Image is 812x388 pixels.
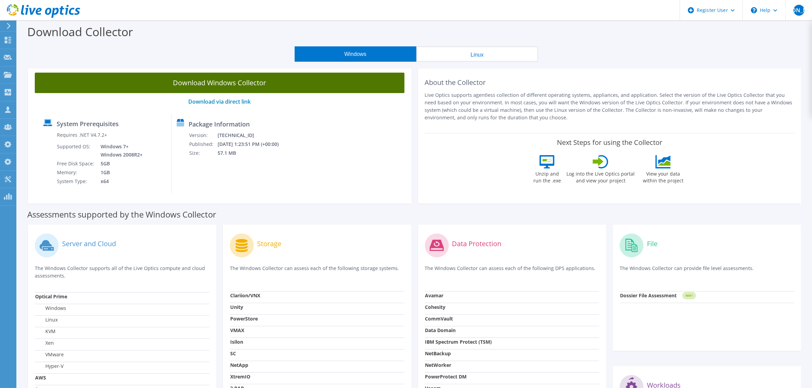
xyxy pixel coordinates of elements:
strong: Data Domain [425,327,456,333]
p: The Windows Collector can assess each of the following storage systems. [230,265,404,279]
label: KVM [35,328,56,335]
strong: AWS [35,374,46,381]
label: Download Collector [27,24,133,40]
label: Log into the Live Optics portal and view your project [566,168,635,184]
tspan: NEW! [686,294,693,298]
strong: VMAX [230,327,244,333]
td: 57.1 MB [217,149,288,158]
label: Hyper-V [35,363,63,370]
td: Version: [189,131,217,140]
td: Memory: [57,168,95,177]
label: Storage [257,240,281,247]
button: Windows [295,46,416,62]
label: Data Protection [452,240,502,247]
strong: Optical Prime [35,293,67,300]
strong: Cohesity [425,304,446,310]
strong: Dossier File Assessment [620,292,677,299]
td: Free Disk Space: [57,159,95,168]
td: 1GB [95,168,144,177]
td: 5GB [95,159,144,168]
label: Assessments supported by the Windows Collector [27,211,216,218]
strong: CommVault [425,315,453,322]
label: Windows [35,305,66,312]
td: Published: [189,140,217,149]
td: [DATE] 1:23:51 PM (+00:00) [217,140,288,149]
label: System Prerequisites [57,120,119,127]
p: The Windows Collector supports all of the Live Optics compute and cloud assessments. [35,265,209,280]
strong: IBM Spectrum Protect (TSM) [425,339,492,345]
td: x64 [95,177,144,186]
strong: SC [230,350,236,357]
label: Requires .NET V4.7.2+ [57,132,107,138]
td: System Type: [57,177,95,186]
strong: Avamar [425,292,444,299]
strong: Clariion/VNX [230,292,260,299]
svg: \n [751,7,757,13]
button: Linux [416,46,538,62]
h2: About the Collector [425,78,795,87]
label: VMware [35,351,64,358]
label: Xen [35,340,54,346]
a: Download via direct link [188,98,251,105]
label: Package Information [189,121,250,128]
label: Linux [35,316,58,323]
span: [PERSON_NAME] [794,5,804,16]
p: Live Optics supports agentless collection of different operating systems, appliances, and applica... [425,91,795,121]
strong: NetBackup [425,350,451,357]
label: File [647,240,658,247]
a: Download Windows Collector [35,73,404,93]
label: Next Steps for using the Collector [557,138,662,147]
label: Server and Cloud [62,240,116,247]
strong: NetWorker [425,362,452,368]
strong: Unity [230,304,243,310]
td: Size: [189,149,217,158]
td: Supported OS: [57,142,95,159]
strong: PowerStore [230,315,258,322]
td: [TECHNICAL_ID] [217,131,288,140]
strong: NetApp [230,362,248,368]
label: View your data within the project [638,168,688,184]
strong: Isilon [230,339,243,345]
strong: PowerProtect DM [425,373,467,380]
strong: XtremIO [230,373,250,380]
td: Windows 7+ Windows 2008R2+ [95,142,144,159]
p: The Windows Collector can provide file level assessments. [620,265,794,279]
label: Unzip and run the .exe [531,168,563,184]
p: The Windows Collector can assess each of the following DPS applications. [425,265,600,279]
